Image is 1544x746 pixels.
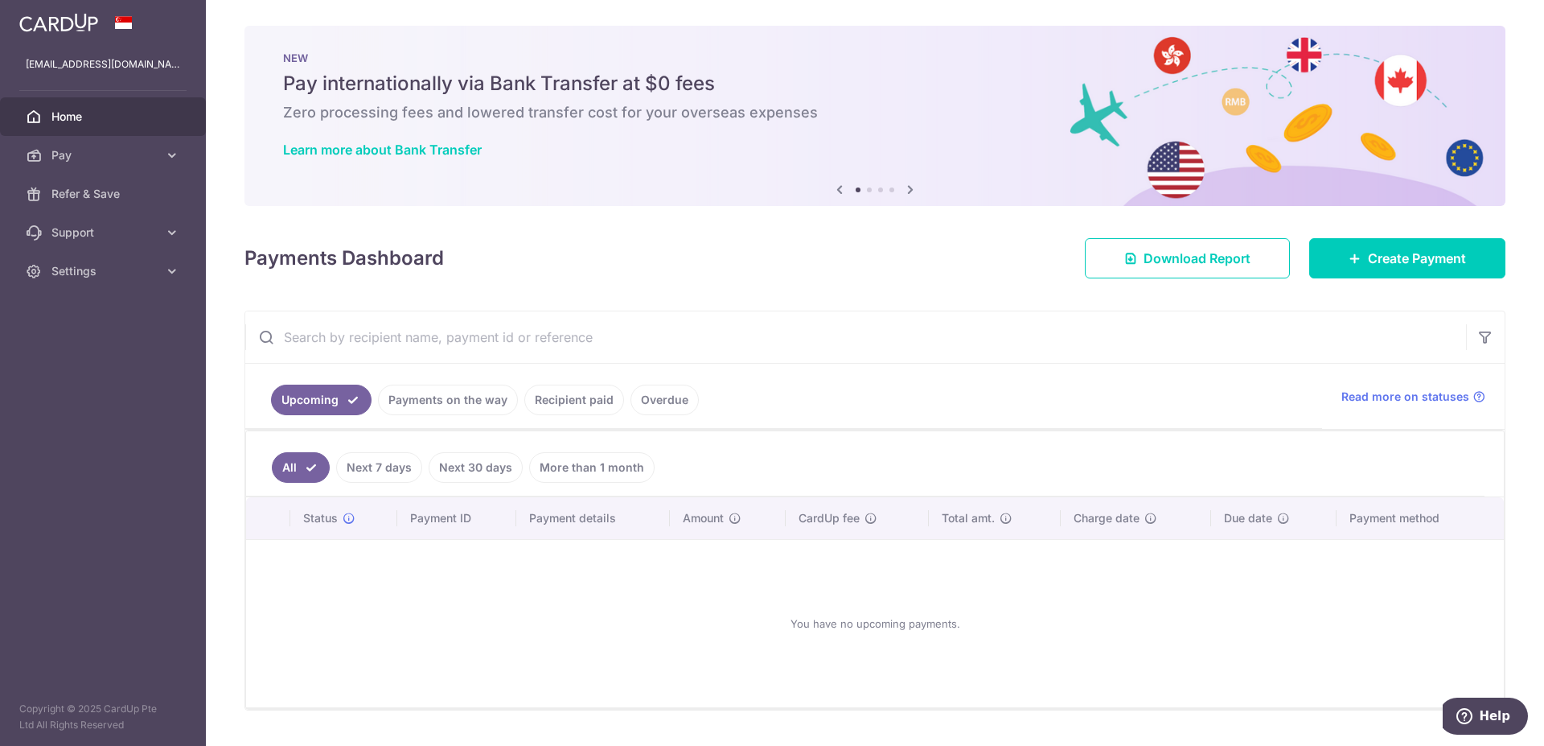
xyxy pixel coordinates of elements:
[1144,249,1250,268] span: Download Report
[1309,238,1505,278] a: Create Payment
[1074,510,1140,526] span: Charge date
[429,452,523,483] a: Next 30 days
[630,385,699,415] a: Overdue
[244,26,1505,206] img: Bank transfer banner
[51,186,158,202] span: Refer & Save
[683,510,724,526] span: Amount
[1224,510,1272,526] span: Due date
[378,385,518,415] a: Payments on the way
[397,497,516,539] th: Payment ID
[1341,389,1469,405] span: Read more on statuses
[272,452,330,483] a: All
[524,385,624,415] a: Recipient paid
[303,510,338,526] span: Status
[1368,249,1466,268] span: Create Payment
[51,263,158,279] span: Settings
[799,510,860,526] span: CardUp fee
[1443,698,1528,738] iframe: Opens a widget where you can find more information
[516,497,671,539] th: Payment details
[51,109,158,125] span: Home
[244,244,444,273] h4: Payments Dashboard
[19,13,98,32] img: CardUp
[51,225,158,241] span: Support
[283,103,1467,122] h6: Zero processing fees and lowered transfer cost for your overseas expenses
[1085,238,1290,278] a: Download Report
[283,71,1467,97] h5: Pay internationally via Bank Transfer at $0 fees
[271,385,372,415] a: Upcoming
[283,52,1467,64] p: NEW
[529,452,655,483] a: More than 1 month
[1337,497,1504,539] th: Payment method
[51,147,158,163] span: Pay
[942,510,995,526] span: Total amt.
[265,553,1484,694] div: You have no upcoming payments.
[1341,389,1485,405] a: Read more on statuses
[26,56,180,72] p: [EMAIL_ADDRESS][DOMAIN_NAME]
[283,142,482,158] a: Learn more about Bank Transfer
[245,311,1466,363] input: Search by recipient name, payment id or reference
[336,452,422,483] a: Next 7 days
